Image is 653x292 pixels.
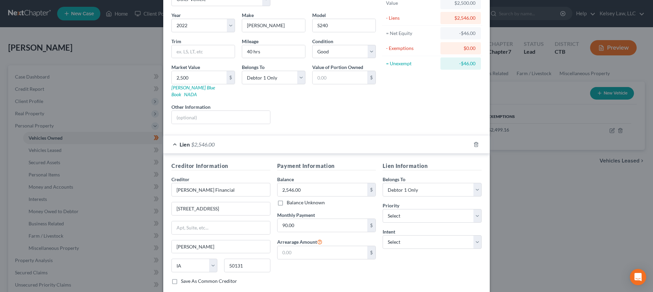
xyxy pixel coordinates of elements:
span: Priority [383,203,399,208]
span: Creditor [171,176,189,182]
div: = Net Equity [386,30,437,37]
div: Open Intercom Messenger [630,269,646,285]
label: Market Value [171,64,200,71]
span: Lien [180,141,190,148]
div: -$46.00 [446,30,475,37]
div: $2,546.00 [446,15,475,21]
span: Belongs To [242,64,265,70]
a: [PERSON_NAME] Blue Book [171,85,215,97]
div: = Unexempt [386,60,437,67]
div: $0.00 [446,45,475,52]
h5: Creditor Information [171,162,270,170]
input: (optional) [172,111,270,124]
div: $ [367,219,375,232]
input: 0.00 [278,183,368,196]
input: Enter zip... [224,259,270,272]
input: ex. LS, LT, etc [172,45,235,58]
div: $ [367,71,375,84]
input: Enter address... [172,202,270,215]
div: $ [367,246,375,259]
input: Apt, Suite, etc... [172,221,270,234]
label: Model [312,12,326,19]
input: Enter city... [172,240,270,253]
span: Belongs To [383,176,405,182]
div: -$46.00 [446,60,475,67]
input: ex. Nissan [242,19,305,32]
label: Arrearage Amount [277,238,322,246]
label: Monthly Payment [277,211,315,219]
label: Balance [277,176,294,183]
div: - Liens [386,15,437,21]
label: Condition [312,38,333,45]
input: 0.00 [313,71,367,84]
label: Year [171,12,181,19]
label: Intent [383,228,395,235]
span: $2,546.00 [191,141,215,148]
label: Balance Unknown [287,199,325,206]
input: 0.00 [278,246,368,259]
input: -- [242,45,305,58]
h5: Payment Information [277,162,376,170]
label: Value of Portion Owned [312,64,363,71]
input: 0.00 [172,71,227,84]
div: $ [367,183,375,196]
label: Save As Common Creditor [181,278,237,285]
label: Mileage [242,38,258,45]
label: Other Information [171,103,211,110]
h5: Lien Information [383,162,482,170]
input: Search creditor by name... [171,183,270,196]
input: 0.00 [278,219,368,232]
span: Make [242,12,254,18]
a: NADA [184,91,197,97]
div: - Exemptions [386,45,437,52]
label: Trim [171,38,181,45]
div: $ [227,71,235,84]
input: ex. Altima [313,19,375,32]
